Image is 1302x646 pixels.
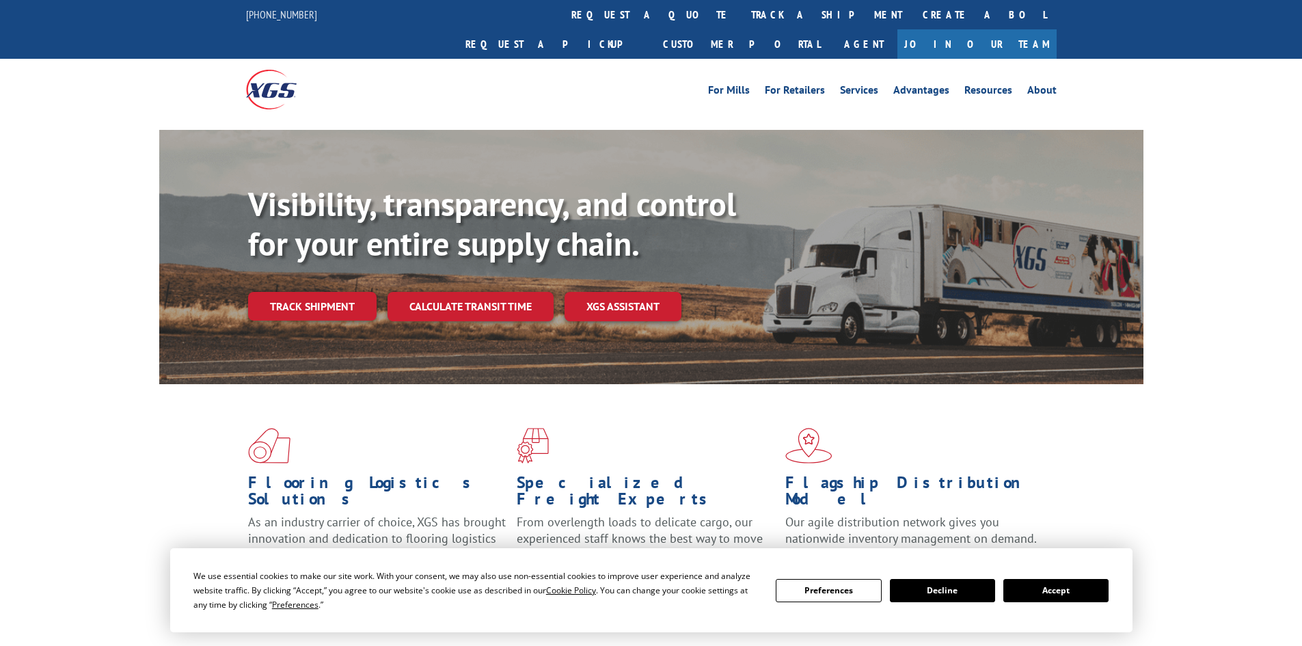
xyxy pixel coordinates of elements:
a: Calculate transit time [388,292,554,321]
p: From overlength loads to delicate cargo, our experienced staff knows the best way to move your fr... [517,514,775,575]
div: Cookie Consent Prompt [170,548,1133,632]
img: xgs-icon-flagship-distribution-model-red [785,428,832,463]
a: XGS ASSISTANT [565,292,681,321]
a: For Retailers [765,85,825,100]
h1: Flagship Distribution Model [785,474,1044,514]
a: Customer Portal [653,29,830,59]
a: Request a pickup [455,29,653,59]
div: We use essential cookies to make our site work. With your consent, we may also use non-essential ... [193,569,759,612]
button: Preferences [776,579,881,602]
a: Agent [830,29,897,59]
span: Cookie Policy [546,584,596,596]
b: Visibility, transparency, and control for your entire supply chain. [248,183,736,265]
a: For Mills [708,85,750,100]
img: xgs-icon-focused-on-flooring-red [517,428,549,463]
img: xgs-icon-total-supply-chain-intelligence-red [248,428,290,463]
button: Accept [1003,579,1109,602]
a: [PHONE_NUMBER] [246,8,317,21]
a: Join Our Team [897,29,1057,59]
a: Services [840,85,878,100]
h1: Flooring Logistics Solutions [248,474,506,514]
span: As an industry carrier of choice, XGS has brought innovation and dedication to flooring logistics... [248,514,506,563]
span: Our agile distribution network gives you nationwide inventory management on demand. [785,514,1037,546]
a: About [1027,85,1057,100]
a: Resources [964,85,1012,100]
button: Decline [890,579,995,602]
a: Advantages [893,85,949,100]
span: Preferences [272,599,318,610]
a: Track shipment [248,292,377,321]
h1: Specialized Freight Experts [517,474,775,514]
